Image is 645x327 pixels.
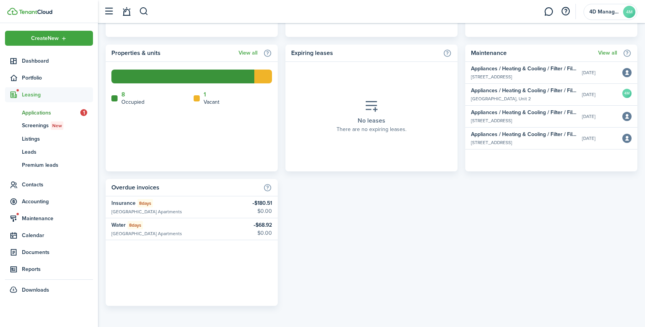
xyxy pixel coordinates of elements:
[22,161,93,169] span: Premium leads
[22,135,93,143] span: Listings
[111,221,126,229] widget-list-item-title: Water
[471,86,576,95] widget-list-item-title: Appliances / Heating & Cooling / Filter / Filter needs changing
[22,109,80,117] span: Applications
[7,8,18,15] img: TenantCloud
[337,125,406,133] placeholder-description: There are no expiring leases.
[111,199,136,207] widget-list-item-title: Insurance
[22,148,93,156] span: Leads
[559,5,572,18] button: Open resource center
[22,286,49,294] span: Downloads
[5,158,93,171] a: Premium leads
[111,208,214,215] widget-list-item-description: [GEOGRAPHIC_DATA] Apartments
[622,89,632,98] avatar-text: 4M
[582,69,595,76] time: [DATE]
[111,48,235,58] home-widget-title: Properties & units
[5,145,93,158] a: Leads
[22,91,93,99] span: Leasing
[471,117,576,124] widget-list-item-description: [STREET_ADDRESS]
[22,121,93,130] span: Screenings
[471,48,594,58] home-widget-title: Maintenance
[582,135,595,142] time: [DATE]
[22,214,93,222] span: Maintenance
[22,265,93,273] span: Reports
[471,73,576,80] widget-list-item-description: [STREET_ADDRESS]
[541,2,556,22] a: Messaging
[358,116,385,125] placeholder-title: No leases
[582,91,595,98] time: [DATE]
[5,106,93,119] a: Applications1
[291,48,439,58] home-widget-title: Expiring leases
[129,222,141,229] span: 8 days
[139,5,149,18] button: Search
[471,95,576,102] widget-list-item-description: [GEOGRAPHIC_DATA], Unit 2
[22,231,93,239] span: Calendar
[623,6,635,18] avatar-text: 4M
[22,198,93,206] span: Accounting
[22,181,93,189] span: Contacts
[598,50,617,56] a: View all
[19,10,52,14] img: TenantCloud
[254,221,272,229] p: $68.92
[5,262,93,277] a: Reports
[471,108,576,116] widget-list-item-title: Appliances / Heating & Cooling / Filter / Filter needs changing
[22,57,93,65] span: Dashboard
[111,183,259,192] home-widget-title: Overdue invoices
[582,113,595,120] time: [DATE]
[22,248,93,256] span: Documents
[5,132,93,145] a: Listings
[204,91,206,98] a: 1
[80,109,87,116] span: 1
[139,200,151,207] span: 8 days
[589,9,620,15] span: 4D Management
[119,2,134,22] a: Notifications
[204,98,219,106] home-widget-title: Vacant
[5,31,93,46] button: Open menu
[471,130,576,138] widget-list-item-title: Appliances / Heating & Cooling / Filter / Filter needs changing
[52,122,62,129] span: New
[239,50,257,56] a: View all
[121,91,125,98] a: 8
[471,65,576,73] widget-list-item-title: Appliances / Heating & Cooling / Filter / Filter needs changing
[254,229,272,237] p: $0.00
[471,139,576,146] widget-list-item-description: [STREET_ADDRESS]
[101,4,116,19] button: Open sidebar
[22,74,93,82] span: Portfolio
[252,207,272,215] p: $0.00
[111,230,215,237] widget-list-item-description: [GEOGRAPHIC_DATA] Apartments
[31,36,59,41] span: Create New
[121,98,144,106] home-widget-title: Occupied
[5,53,93,68] a: Dashboard
[252,199,272,207] p: $180.51
[5,119,93,132] a: ScreeningsNew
